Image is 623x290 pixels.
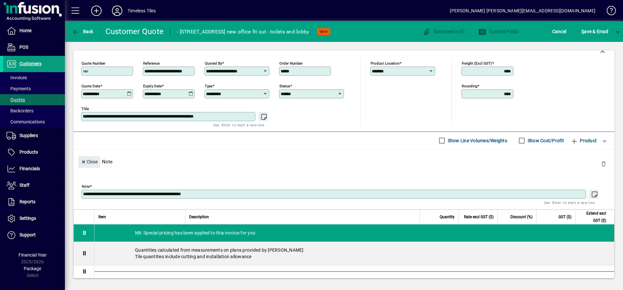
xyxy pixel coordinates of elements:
mat-label: Type [205,83,213,88]
mat-label: Reference [143,61,160,65]
a: Reports [3,194,65,210]
a: Quotes [3,94,65,105]
app-page-header-button: Back [65,26,101,37]
app-page-header-button: Close [77,158,102,164]
mat-label: Freight (excl GST) [462,61,492,65]
span: Financial Year [18,252,47,258]
mat-label: Title [81,106,89,111]
button: Add [86,5,107,17]
span: Support [19,232,36,237]
a: Home [3,23,65,39]
div: Note [73,150,615,173]
span: POS [19,44,28,50]
div: Timeless Tiles [128,6,156,16]
span: Discount (%) [510,213,532,221]
label: Show Line Volumes/Weights [446,137,507,144]
mat-label: Quoted by [205,61,222,65]
a: Backorders [3,105,65,116]
a: POS [3,39,65,56]
mat-hint: Use 'Enter' to start a new line [544,199,595,206]
span: Extend excl GST ($) [580,210,606,224]
span: Invoices [6,75,27,80]
a: Staff [3,177,65,194]
span: Suppliers [19,133,38,138]
span: Financials [19,166,40,171]
a: Support [3,227,65,243]
mat-label: Status [279,83,290,88]
div: - [STREET_ADDRESS] new office fit out - toilets and lobby [177,27,309,37]
span: S [581,29,584,34]
mat-label: Note [82,184,90,188]
button: Custom Fields [477,26,521,37]
span: Quantity [440,213,455,221]
span: Communications [6,119,45,124]
span: Item [98,213,106,221]
div: Customer Quote [105,26,164,37]
span: Settings [19,216,36,221]
button: Product [567,135,600,146]
button: Documents (0) [421,26,466,37]
div: [PERSON_NAME] [PERSON_NAME][EMAIL_ADDRESS][DOMAIN_NAME] [450,6,595,16]
span: Close [81,157,98,167]
span: NEW [320,30,328,34]
mat-label: Product location [371,61,399,65]
span: Quotes [6,97,25,102]
span: Custom Fields [478,29,519,34]
app-page-header-button: Delete [596,161,611,167]
span: Customers [19,61,42,66]
span: ave & Email [581,26,608,37]
a: Suppliers [3,128,65,144]
span: Description [189,213,209,221]
span: GST ($) [558,213,571,221]
label: Show Cost/Profit [526,137,564,144]
span: Payments [6,86,31,91]
button: Cancel [551,26,568,37]
span: Back [72,29,93,34]
mat-label: Expiry date [143,83,162,88]
mat-label: Order number [279,61,303,65]
button: Profile [107,5,128,17]
span: Home [19,28,31,33]
a: Communications [3,116,65,127]
div: Quantities calculated from measurements on plans provided by [PERSON_NAME] Tile quantities includ... [94,242,614,265]
span: Backorders [6,108,33,113]
span: Package [24,266,41,271]
mat-hint: Use 'Enter' to start a new line [213,121,264,129]
mat-label: Rounding [462,83,477,88]
button: Back [70,26,95,37]
span: Cancel [552,26,567,37]
a: Settings [3,210,65,227]
span: Reports [19,199,35,204]
mat-label: Quote number [81,61,105,65]
a: Knowledge Base [602,1,615,22]
button: Close [78,156,100,168]
a: Payments [3,83,65,94]
a: Invoices [3,72,65,83]
a: Financials [3,161,65,177]
span: Staff [19,183,30,188]
span: Product [570,135,597,146]
div: NB: Special pricing has been applied to this invoice for you [94,224,614,241]
span: Rate excl GST ($) [464,213,494,221]
span: Documents (0) [422,29,465,34]
button: Delete [596,156,611,172]
button: Save & Email [578,26,611,37]
a: Products [3,144,65,160]
span: Products [19,149,38,155]
mat-label: Quote date [81,83,100,88]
